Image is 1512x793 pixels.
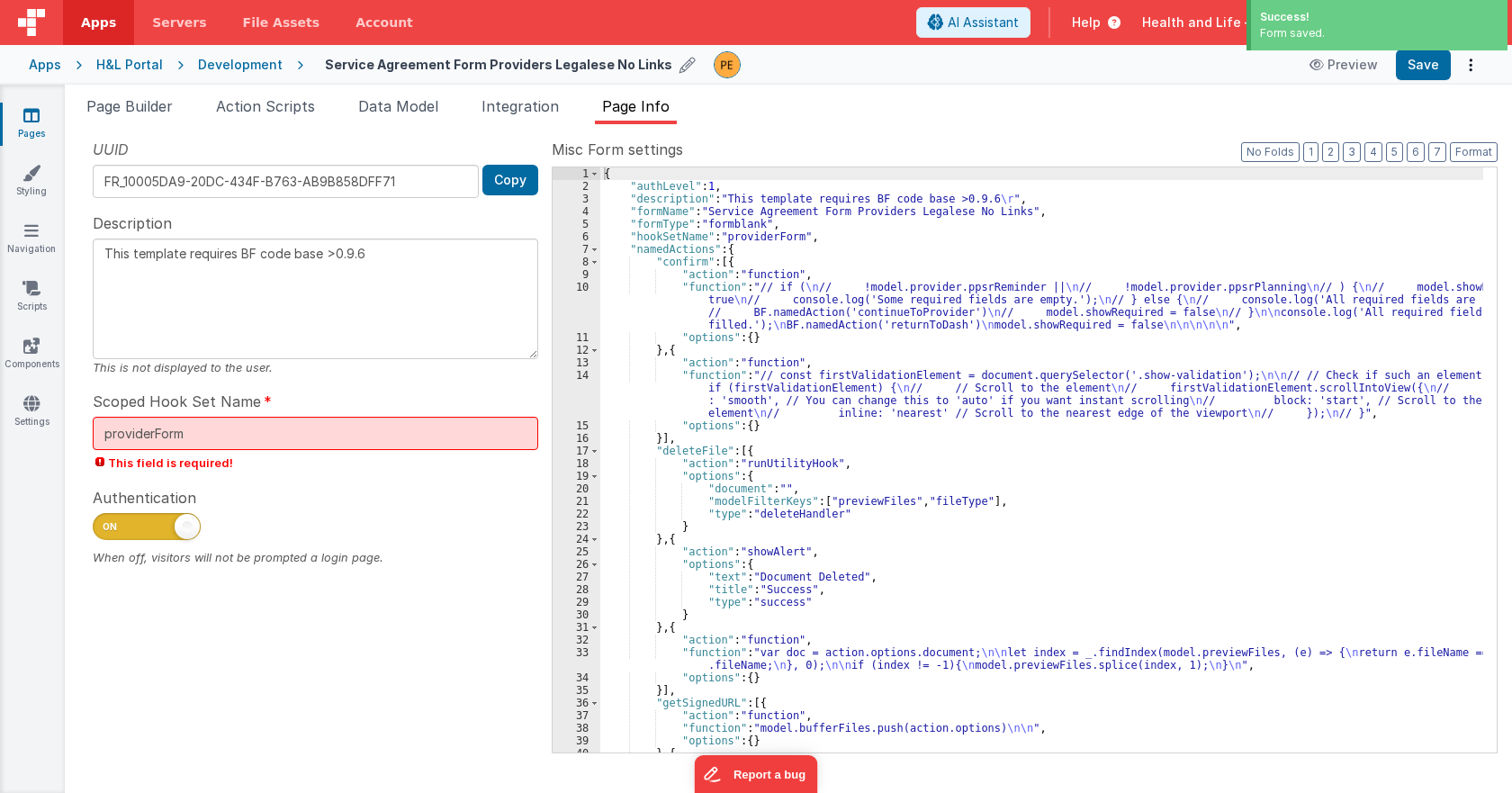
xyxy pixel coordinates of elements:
[553,344,600,356] div: 12
[553,520,600,533] div: 23
[1142,14,1498,32] button: Health and Life — [EMAIL_ADDRESS][DOMAIN_NAME]
[553,671,600,684] div: 34
[553,243,600,256] div: 7
[93,487,196,509] span: Authentication
[553,634,600,646] div: 32
[553,356,600,369] div: 13
[1450,142,1498,162] button: Format
[553,331,600,344] div: 11
[553,697,600,709] div: 36
[152,14,206,32] span: Servers
[93,391,261,412] span: Scoped Hook Set Name
[1386,142,1403,162] button: 5
[553,571,600,583] div: 27
[81,14,116,32] span: Apps
[198,56,283,74] div: Development
[553,432,600,445] div: 16
[553,482,600,495] div: 20
[1072,14,1101,32] span: Help
[602,97,670,115] span: Page Info
[553,722,600,734] div: 38
[916,7,1030,38] button: AI Assistant
[553,167,600,180] div: 1
[553,583,600,596] div: 28
[481,97,559,115] span: Integration
[216,97,315,115] span: Action Scripts
[552,139,683,160] span: Misc Form settings
[1260,9,1498,25] div: Success!
[553,218,600,230] div: 5
[553,646,600,671] div: 33
[1142,14,1257,32] span: Health and Life —
[29,56,61,74] div: Apps
[553,747,600,760] div: 40
[1303,142,1318,162] button: 1
[553,508,600,520] div: 22
[93,455,538,472] span: This field is required!
[715,52,740,77] img: 9824c9b2ced8ee662419f2f3ea18dbb0
[553,419,600,432] div: 15
[1428,142,1446,162] button: 7
[1396,50,1451,80] button: Save
[93,359,538,376] div: This is not displayed to the user.
[553,545,600,558] div: 25
[553,709,600,722] div: 37
[553,268,600,281] div: 9
[553,558,600,571] div: 26
[553,230,600,243] div: 6
[553,369,600,419] div: 14
[1364,142,1382,162] button: 4
[553,533,600,545] div: 24
[553,193,600,205] div: 3
[1322,142,1339,162] button: 2
[553,596,600,608] div: 29
[553,608,600,621] div: 30
[553,256,600,268] div: 8
[358,97,438,115] span: Data Model
[695,755,818,793] iframe: Marker.io feedback button
[1343,142,1361,162] button: 3
[948,14,1019,32] span: AI Assistant
[553,457,600,470] div: 18
[553,684,600,697] div: 35
[553,734,600,747] div: 39
[553,205,600,218] div: 4
[553,495,600,508] div: 21
[482,165,538,195] button: Copy
[1241,142,1300,162] button: No Folds
[86,97,173,115] span: Page Builder
[553,281,600,331] div: 10
[1299,50,1389,79] button: Preview
[325,58,672,71] h4: Service Agreement Form Providers Legalese No Links
[1260,25,1498,41] div: Form saved.
[96,56,163,74] div: H&L Portal
[93,139,129,160] span: UUID
[1407,142,1425,162] button: 6
[93,549,538,566] div: When off, visitors will not be prompted a login page.
[93,212,172,234] span: Description
[553,470,600,482] div: 19
[553,445,600,457] div: 17
[243,14,320,32] span: File Assets
[553,621,600,634] div: 31
[553,180,600,193] div: 2
[1458,52,1483,77] button: Options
